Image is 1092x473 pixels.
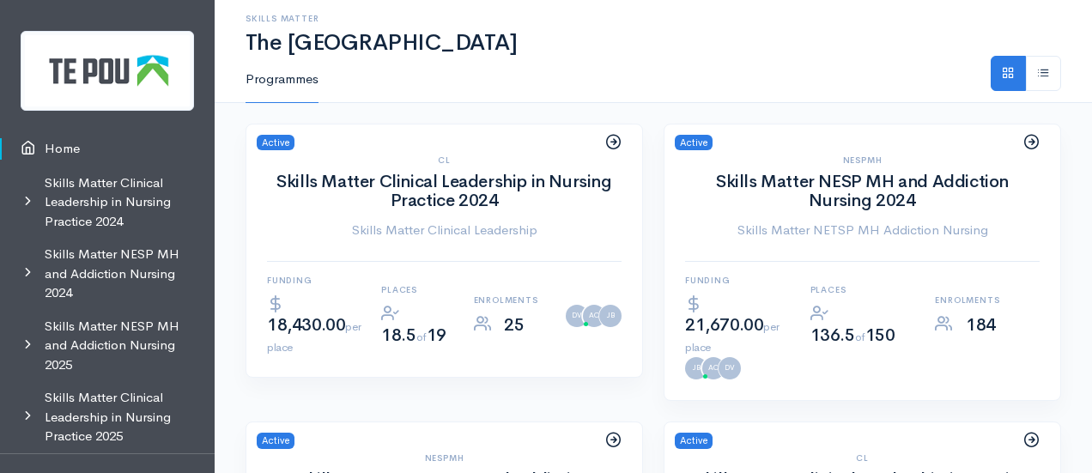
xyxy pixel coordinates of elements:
span: of [855,330,865,344]
h6: CL [685,453,1040,463]
span: per place [685,319,779,355]
a: JB [599,305,622,327]
span: Active [675,135,713,151]
h6: Enrolments [935,295,1040,305]
a: AC [702,357,725,379]
span: Active [675,433,713,449]
span: Active [257,433,294,449]
span: Active [257,135,294,151]
h6: Funding [685,276,790,285]
h6: Funding [267,276,361,285]
a: AC [583,305,605,327]
h1: The [GEOGRAPHIC_DATA] [246,31,1061,56]
h6: Enrolments [474,295,545,305]
span: 18,430.00 [267,314,361,356]
span: 21,670.00 [685,314,779,356]
span: of [416,330,427,344]
h6: Places [810,285,915,294]
span: 18.5 19 [381,324,446,346]
span: 184 [966,314,996,336]
a: Skills Matter Clinical Leadership in Nursing Practice 2024 [276,171,611,211]
span: per place [267,319,361,355]
a: DV [566,305,588,327]
a: Programmes [246,56,318,104]
a: Skills Matter Clinical Leadership [267,221,622,240]
a: Skills Matter NESP MH and Addiction Nursing 2024 [716,171,1009,211]
h6: Skills Matter [246,14,1061,23]
a: JB [685,357,707,379]
img: Te Pou [21,31,194,111]
h6: Places [381,285,452,294]
h6: NESPMH [267,453,622,463]
span: 25 [504,314,524,336]
h6: NESPMH [685,155,1040,165]
h6: CL [267,155,622,165]
a: DV [719,357,741,379]
span: 136.5 150 [810,324,895,346]
a: Skills Matter NETSP MH Addiction Nursing [685,221,1040,240]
